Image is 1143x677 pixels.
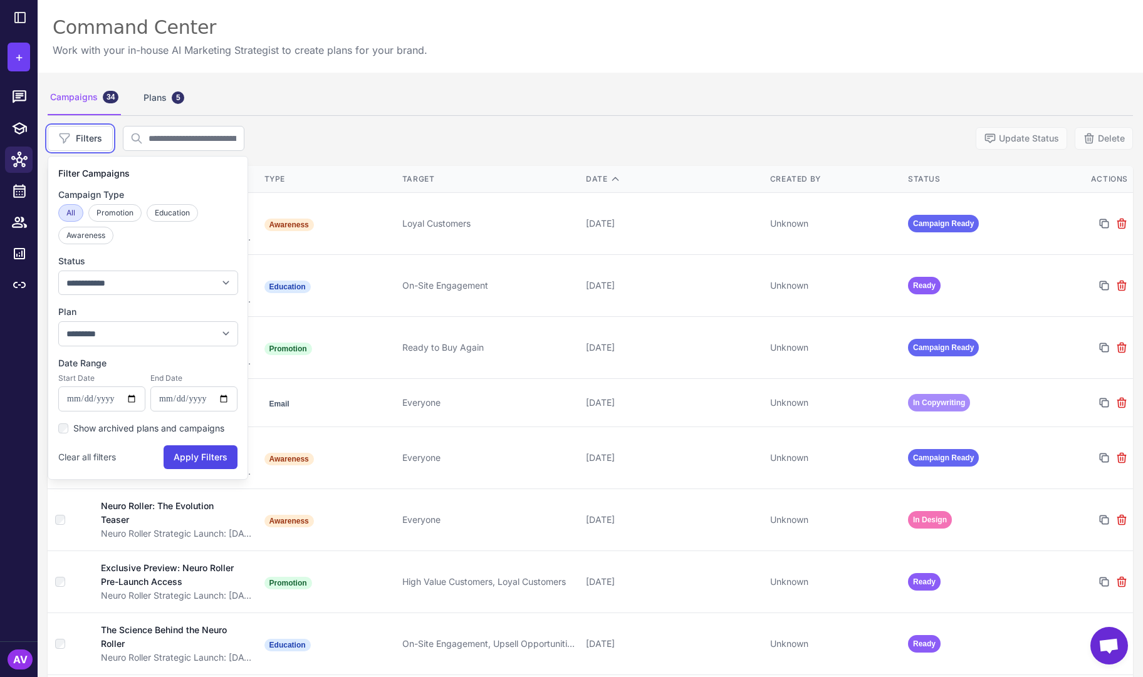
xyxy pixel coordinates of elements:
[402,279,577,292] div: On-Site Engagement
[402,173,577,185] div: Target
[908,573,941,591] span: Ready
[53,43,427,58] p: Work with your in-house AI Marketing Strategist to create plans for your brand.
[402,451,577,465] div: Everyone
[101,499,239,527] div: Neuro Roller: The Evolution Teaser
[770,217,898,230] div: Unknown
[908,511,952,529] span: In Design
[908,215,979,232] span: Campaign Ready
[908,277,941,294] span: Ready
[264,398,295,410] span: Email
[58,167,237,180] h3: Filter Campaigns
[402,217,577,230] div: Loyal Customers
[402,637,577,651] div: On-Site Engagement, Upsell Opportunities
[908,339,979,356] span: Campaign Ready
[101,589,251,602] div: Neuro Roller Strategic Launch: [DATE]
[147,204,198,222] button: Education
[58,204,83,222] button: All
[908,173,1036,185] div: Status
[58,227,113,244] button: Awareness
[164,445,237,469] button: Apply Filters
[770,451,898,465] div: Unknown
[150,373,237,384] label: End Date
[402,396,577,410] div: Everyone
[8,43,30,71] button: +
[770,513,898,527] div: Unknown
[908,394,970,411] span: In Copywriting
[908,635,941,653] span: Ready
[53,15,427,40] div: Command Center
[586,513,760,527] div: [DATE]
[586,637,760,651] div: [DATE]
[264,515,314,527] span: Awareness
[58,254,237,268] label: Status
[586,217,760,230] div: [DATE]
[264,219,314,231] span: Awareness
[264,281,311,293] span: Education
[586,173,760,185] div: Date
[586,575,760,589] div: [DATE]
[101,623,240,651] div: The Science Behind the Neuro Roller
[402,513,577,527] div: Everyone
[1090,627,1128,664] a: Open chat
[402,341,577,354] div: Ready to Buy Again
[264,453,314,465] span: Awareness
[586,279,760,292] div: [DATE]
[264,173,392,185] div: Type
[586,341,760,354] div: [DATE]
[586,451,760,465] div: [DATE]
[15,48,23,66] span: +
[770,637,898,651] div: Unknown
[58,188,237,202] label: Campaign Type
[402,575,577,589] div: High Value Customers, Loyal Customers
[770,279,898,292] div: Unknown
[73,421,224,435] label: Show archived plans and campaigns
[264,639,311,651] span: Education
[770,396,898,410] div: Unknown
[48,126,113,151] button: Filters
[172,91,184,104] div: 5
[770,341,898,354] div: Unknown
[770,575,898,589] div: Unknown
[770,173,898,185] div: Created By
[8,649,33,669] div: AV
[141,80,187,115] div: Plans
[48,80,121,115] div: Campaigns
[586,396,760,410] div: [DATE]
[101,527,251,540] div: Neuro Roller Strategic Launch: [DATE]
[976,127,1067,150] button: Update Status
[908,449,979,467] span: Campaign Ready
[101,651,251,664] div: Neuro Roller Strategic Launch: [DATE]
[58,373,145,384] label: Start Date
[58,305,237,319] label: Plan
[101,561,243,589] div: Exclusive Preview: Neuro Roller Pre-Launch Access
[1075,127,1133,150] button: Delete
[58,356,237,370] label: Date Range
[58,445,116,469] button: Clear all filters
[264,577,312,589] span: Promotion
[103,91,118,103] div: 34
[264,343,312,355] span: Promotion
[1041,166,1133,193] th: Actions
[88,204,142,222] button: Promotion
